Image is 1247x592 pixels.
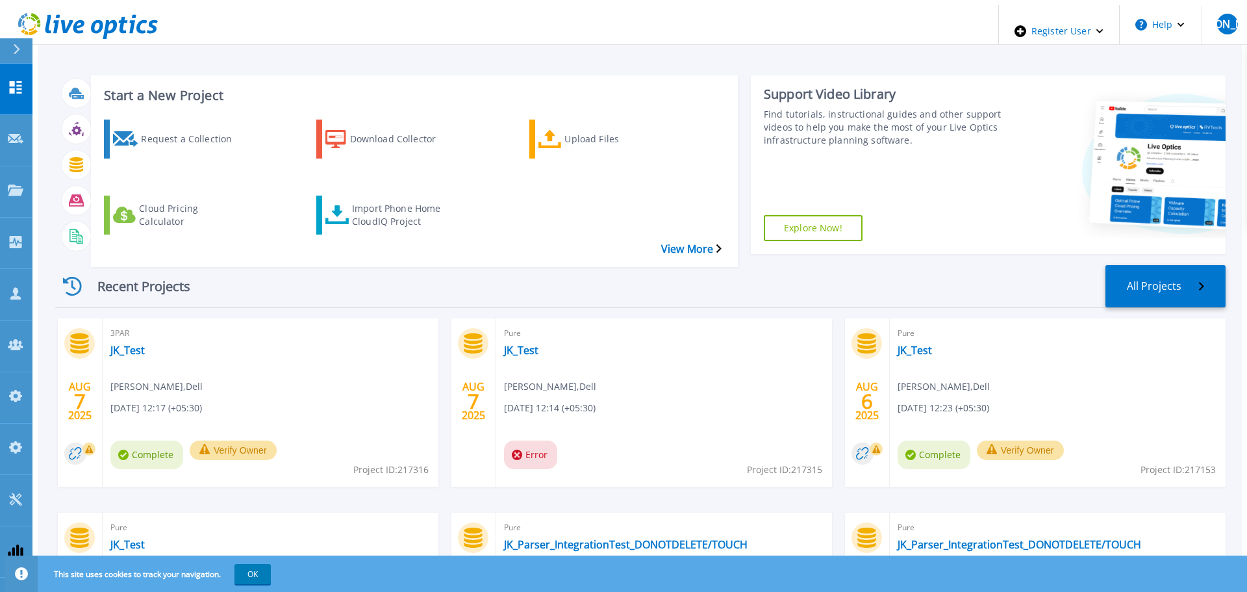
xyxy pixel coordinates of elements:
span: [PERSON_NAME] , Dell [110,380,203,394]
a: JK_Parser_IntegrationTest_DONOTDELETE/TOUCH [504,538,748,551]
span: Pure [898,326,1218,341]
div: Recent Projects [55,270,211,302]
div: AUG 2025 [68,378,92,425]
div: Find tutorials, instructional guides and other support videos to help you make the most of your L... [764,108,1005,147]
a: Explore Now! [764,215,863,241]
span: Project ID: 217315 [747,463,822,477]
span: 3PAR [110,326,431,341]
a: JK_Test [110,538,145,551]
span: [PERSON_NAME] , Dell [504,380,596,394]
span: 7 [74,396,86,407]
a: JK_Test [898,344,932,357]
a: JK_Test [110,344,145,357]
a: JK_Test [504,344,538,357]
div: AUG 2025 [461,378,486,425]
span: [DATE] 12:17 (+05:30) [110,401,202,415]
div: Download Collector [350,123,454,155]
button: OK [234,564,271,584]
span: Pure [504,326,824,341]
span: 7 [468,396,479,407]
span: Pure [110,521,431,535]
a: Cloud Pricing Calculator [104,196,261,235]
span: [DATE] 12:14 (+05:30) [504,401,596,415]
span: Error [504,441,557,469]
button: Verify Owner [977,441,1064,460]
div: Import Phone Home CloudIQ Project [352,199,456,231]
a: Download Collector [316,120,473,159]
span: Project ID: 217153 [1140,463,1216,477]
span: [DATE] 12:23 (+05:30) [898,401,989,415]
h3: Start a New Project [104,88,721,103]
a: JK_Parser_IntegrationTest_DONOTDELETE/TOUCH [898,538,1141,551]
div: Register User [999,5,1119,57]
span: Project ID: 217316 [353,463,429,477]
span: [PERSON_NAME] , Dell [898,380,990,394]
span: This site uses cookies to track your navigation. [41,564,271,584]
a: Request a Collection [104,120,261,159]
div: AUG 2025 [855,378,879,425]
span: Pure [504,521,824,535]
button: Verify Owner [190,441,277,460]
span: 6 [861,396,873,407]
div: Support Video Library [764,86,1005,103]
span: Complete [110,441,183,469]
div: Request a Collection [141,123,245,155]
div: Upload Files [564,123,668,155]
a: All Projects [1105,265,1226,307]
span: Complete [898,441,970,469]
span: Pure [898,521,1218,535]
div: Cloud Pricing Calculator [139,199,243,231]
a: View More [661,243,722,255]
a: Upload Files [529,120,686,159]
button: Help [1120,5,1201,44]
